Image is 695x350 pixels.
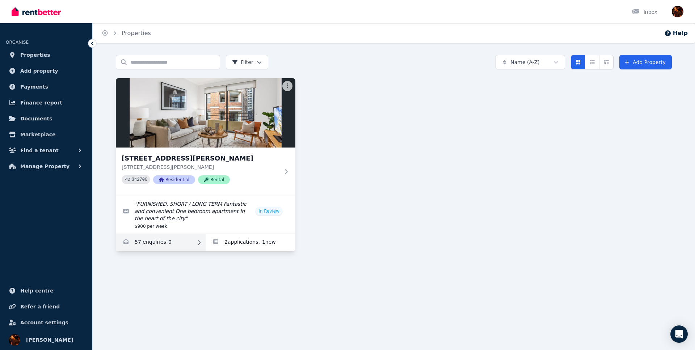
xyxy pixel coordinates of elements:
button: Expanded list view [599,55,614,69]
a: Add property [6,64,87,78]
img: Sergio Lourenco da Silva [672,6,683,17]
p: [STREET_ADDRESS][PERSON_NAME] [122,163,279,171]
span: Documents [20,114,52,123]
div: View options [571,55,614,69]
a: Add Property [619,55,672,69]
button: Card view [571,55,585,69]
a: 7/37-51 Foster Street, Surry Hills[STREET_ADDRESS][PERSON_NAME][STREET_ADDRESS][PERSON_NAME]PID 3... [116,78,295,196]
span: Marketplace [20,130,55,139]
button: Name (A-Z) [496,55,565,69]
span: Account settings [20,318,68,327]
span: Manage Property [20,162,69,171]
img: Sergio Lourenco da Silva [9,334,20,346]
a: Payments [6,80,87,94]
span: Name (A-Z) [510,59,540,66]
button: More options [282,81,292,91]
div: Inbox [632,8,657,16]
button: Find a tenant [6,143,87,158]
a: Marketplace [6,127,87,142]
h3: [STREET_ADDRESS][PERSON_NAME] [122,153,279,163]
span: Finance report [20,98,62,107]
span: Help centre [20,286,54,295]
span: Rental [198,175,230,184]
span: Filter [232,59,253,66]
span: [PERSON_NAME] [26,336,73,344]
a: Refer a friend [6,299,87,314]
code: 342706 [132,177,147,182]
span: Refer a friend [20,302,60,311]
a: Enquiries for 7/37-51 Foster Street, Surry Hills [116,234,206,251]
span: Find a tenant [20,146,59,155]
span: ORGANISE [6,40,29,45]
a: Edit listing: FURNISHED, SHORT / LONG TERM Fantastic and convenient One bedroom apartment In the ... [116,196,295,234]
nav: Breadcrumb [93,23,160,43]
span: Payments [20,82,48,91]
button: Filter [226,55,268,69]
a: Properties [6,48,87,62]
a: Account settings [6,315,87,330]
a: Properties [122,30,151,37]
div: Open Intercom Messenger [670,325,688,343]
small: PID [125,178,130,182]
button: Help [664,29,688,38]
img: RentBetter [12,6,61,17]
a: Documents [6,111,87,126]
span: Add property [20,67,58,75]
button: Compact list view [585,55,599,69]
a: Applications for 7/37-51 Foster Street, Surry Hills [206,234,295,251]
img: 7/37-51 Foster Street, Surry Hills [116,78,295,148]
span: Residential [153,175,195,184]
a: Finance report [6,95,87,110]
span: Properties [20,51,50,59]
button: Manage Property [6,159,87,174]
a: Help centre [6,283,87,298]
